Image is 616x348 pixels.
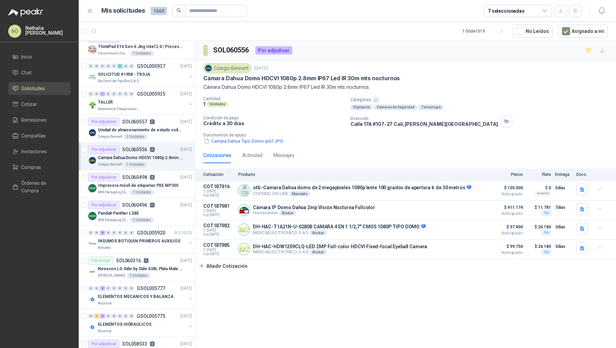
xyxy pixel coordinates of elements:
[137,314,165,319] p: GSOL005775
[98,238,180,244] p: INSUMOS BOTIQUIN PRIMEROS AUXILIOS
[88,284,193,306] a: 0 0 4 0 0 0 0 0 GSOL005777[DATE] Company LogoELEMENTOS MECANICOS Y BALANZAAlumina
[100,92,105,96] div: 1
[203,184,234,189] p: COT187916
[88,145,119,154] div: Por adjudicar
[542,230,551,235] div: Fijo
[203,228,234,232] span: C: [DATE]
[195,259,251,273] button: Añadir Cotización
[106,92,111,96] div: 0
[122,203,147,207] p: SOL060496
[79,254,195,281] a: Por enviarSOL0603165[DATE] Company LogoNevecon LG Side by Side 638L Plata Mate Disp. de agua/hiel...
[203,120,345,126] p: Crédito a 30 días
[242,152,262,159] div: Actividad
[203,252,234,256] span: Exp: [DATE]
[88,240,97,248] img: Company Logo
[112,64,117,69] div: 0
[98,321,151,328] p: ELEMENTOS HIDRAULICOS
[88,156,97,165] img: Company Logo
[94,64,99,69] div: 0
[106,64,111,69] div: 0
[489,242,523,251] span: $ 99.750
[180,63,192,70] p: [DATE]
[253,185,471,191] p: otb -Camara Dahua domo de 2 megapixeles 1080p lente 100 grados de apertura Ir de 30 metros
[8,177,70,197] a: Órdenes de Compra
[98,162,122,167] p: Colegio Bennett
[21,179,64,194] span: Órdenes de Compra
[419,105,444,110] div: Tecnología
[21,85,45,92] span: Solicitudes
[137,230,165,235] p: GSOL005920
[88,314,93,319] div: 0
[88,267,97,276] img: Company Logo
[489,184,523,192] span: $ 105.000
[130,190,154,195] div: 1 Unidades
[137,92,165,96] p: GSOL005935
[203,83,608,91] p: Cámara Dahua Domo HDCVI 1080p 2.8mm IP67 Led IR 30m mts nocturnos
[79,170,195,198] a: Por adjudicarSOL0604988[DATE] Company LogoImpresora móvil de etiquetas PXE MP300MM Packaging [GEO...
[203,75,400,82] p: Cámara Dahua Domo HDCVI 1080p 2.8mm IP67 Led IR 30m mts nocturnos
[88,64,93,69] div: 0
[88,184,97,192] img: Company Logo
[25,26,70,35] p: Nathalia [PERSON_NAME]
[88,312,193,334] a: 0 1 4 0 0 0 0 0 GSOL005775[DATE] Company LogoELEMENTOS HIDRAULICOSAlumina
[8,161,70,174] a: Compras
[122,341,147,346] p: SOL058533
[203,172,234,177] p: Cotización
[203,213,234,217] span: Exp: [DATE]
[273,152,294,159] div: Mensajes
[88,286,93,291] div: 0
[21,164,41,171] span: Compras
[180,91,192,97] p: [DATE]
[150,119,155,124] p: 2
[88,229,193,251] a: 0 0 8 0 0 0 0 0 GSOL00592007/10/25 Company LogoINSUMOS BOTIQUIN PRIMEROS AUXILIOSAlmatec
[203,101,205,107] p: 1
[144,258,149,263] p: 5
[350,121,498,127] p: Calle 17A #107-27 Cali , [PERSON_NAME][GEOGRAPHIC_DATA]
[203,193,234,197] span: Exp: [DATE]
[98,301,112,306] p: Alumina
[555,203,572,212] p: 7 días
[79,143,195,170] a: Por adjudicarSOL0605564[DATE] Company LogoCámara Dahua Domo HDCVI 1080p 2.8mm IP67 Led IR 30m mts...
[98,190,129,195] p: MM Packaging [GEOGRAPHIC_DATA]
[8,50,70,63] a: Inicio
[130,51,154,56] div: 1 Unidades
[122,175,147,180] p: SOL060498
[123,92,128,96] div: 0
[253,210,375,216] p: Homecenter
[177,8,181,13] span: search
[100,314,105,319] div: 4
[88,256,113,265] div: Por enviar
[203,209,234,213] span: C: [DATE]
[129,314,134,319] div: 0
[101,6,145,16] h1: Mis solicitudes
[253,224,426,230] p: DH-HAC-T1A21N-U-0280B CAMARA 4 EN 1 1/2,7" CMOS 1080P TIPO DOMO
[535,191,551,196] div: Incluido
[117,286,123,291] div: 0
[129,92,134,96] div: 0
[100,64,105,69] div: 0
[213,45,250,56] h3: SOL060556
[489,231,523,235] span: Anticipado
[112,230,117,235] div: 0
[88,323,97,331] img: Company Logo
[106,314,111,319] div: 0
[8,8,43,16] img: Logo peakr
[21,132,46,140] span: Compañías
[489,172,523,177] p: Precio
[203,203,234,209] p: COT187981
[21,148,47,155] span: Invitaciones
[180,202,192,208] p: [DATE]
[112,314,117,319] div: 0
[542,210,551,216] div: Fijo
[137,286,165,291] p: GSOL005777
[239,243,250,255] img: Company Logo
[98,155,183,161] p: Cámara Dahua Domo HDCVI 1080p 2.8mm IP67 Led IR 30m mts nocturnos
[203,189,234,193] span: C: [DATE]
[116,258,141,263] p: SOL060316
[253,244,427,249] p: DH-HAC-HDW1209CLQ-LED 2MP Full-color HDCVI Fixed-focal Eyeball Camera
[8,145,70,158] a: Invitaciones
[98,293,174,300] p: ELEMENTOS MECANICOS Y BALANZA
[88,173,119,181] div: Por adjudicar
[350,96,613,103] p: Categorías
[122,36,147,41] p: SOL060601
